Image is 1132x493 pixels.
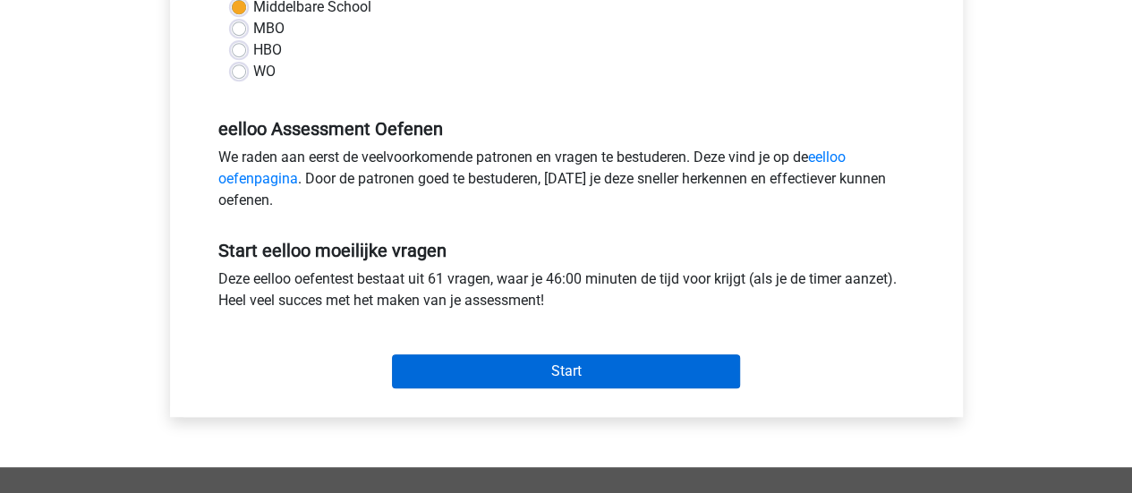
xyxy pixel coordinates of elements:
[253,61,276,82] label: WO
[205,147,928,218] div: We raden aan eerst de veelvoorkomende patronen en vragen te bestuderen. Deze vind je op de . Door...
[253,39,282,61] label: HBO
[218,240,915,261] h5: Start eelloo moeilijke vragen
[205,268,928,319] div: Deze eelloo oefentest bestaat uit 61 vragen, waar je 46:00 minuten de tijd voor krijgt (als je de...
[392,354,740,388] input: Start
[218,118,915,140] h5: eelloo Assessment Oefenen
[253,18,285,39] label: MBO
